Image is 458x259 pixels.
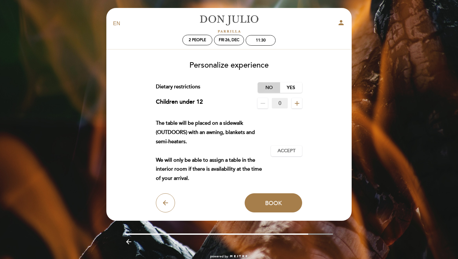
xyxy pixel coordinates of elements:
[189,15,269,33] a: [PERSON_NAME]
[271,145,302,156] button: Accept
[230,255,248,258] img: MEITRE
[162,199,169,207] i: arrow_back
[280,82,302,93] label: Yes
[245,193,302,212] button: Book
[210,254,228,259] span: powered by
[256,38,266,43] div: 11:30
[278,148,295,154] span: Accept
[125,238,133,246] i: arrow_backward
[156,119,271,183] div: The table will be placed on a sidewalk (OUTDOORS) with an awning, blankets and semi-heaters. We w...
[210,254,248,259] a: powered by
[189,38,206,42] span: 2 people
[337,19,345,29] button: person
[219,38,239,42] div: Fri 26, Dec
[293,100,301,107] i: add
[156,98,203,108] div: Children under 12
[337,19,345,26] i: person
[259,100,267,107] i: remove
[189,61,269,70] span: Personalize experience
[156,82,258,93] div: Dietary restrictions
[265,199,282,206] span: Book
[156,193,175,212] button: arrow_back
[258,82,280,93] label: No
